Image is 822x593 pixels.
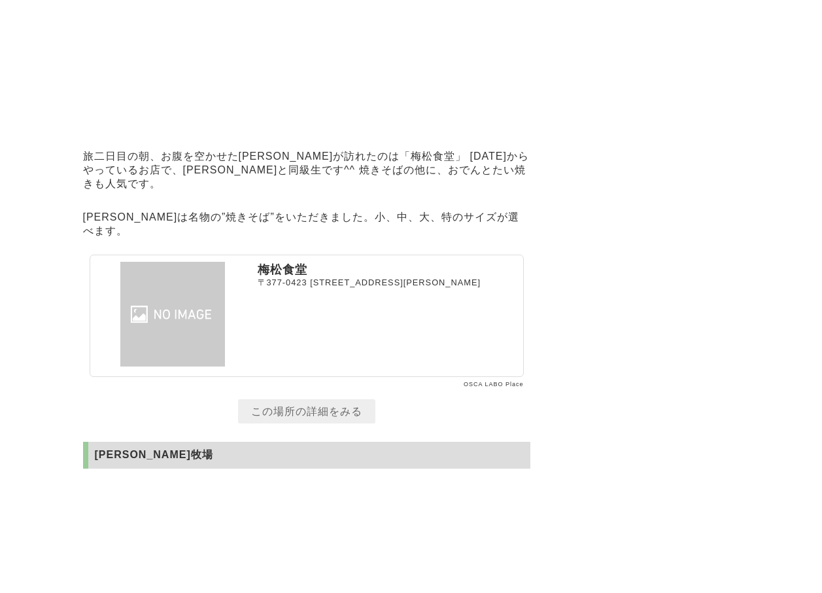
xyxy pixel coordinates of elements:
img: 梅松食堂 [94,262,251,367]
p: [PERSON_NAME]は名物の”焼きそば”をいただきました。小、中、大、特のサイズが選べます。 [83,207,530,242]
a: この場所の詳細をみる [238,399,375,423]
span: 〒377-0423 [258,278,307,287]
span: [STREET_ADDRESS][PERSON_NAME] [310,278,481,287]
p: 梅松食堂 [258,262,519,278]
a: OSCA LABO Place [464,381,524,387]
p: 旅二日目の朝、お腹を空かせた[PERSON_NAME]が訪れたのは「梅松食堂」 [DATE]からやっているお店で、[PERSON_NAME]と同級生です^^ 焼きそばの他に、おでんとたい焼きも人... [83,147,530,194]
h2: [PERSON_NAME]牧場 [83,442,530,469]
